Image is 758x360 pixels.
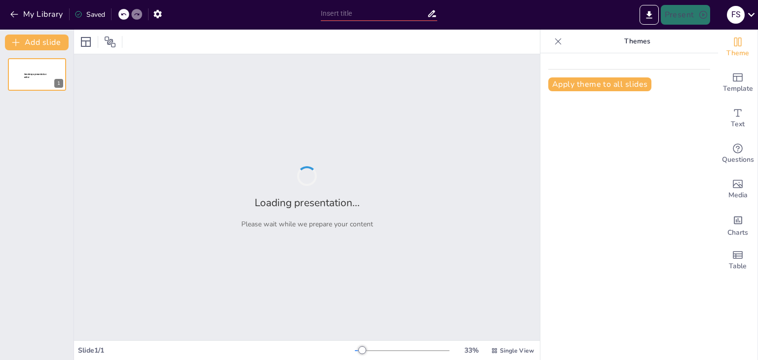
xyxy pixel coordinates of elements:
div: Add images, graphics, shapes or video [718,172,758,207]
span: Table [729,261,747,272]
div: Slide 1 / 1 [78,346,355,355]
button: Present [661,5,710,25]
div: Add a table [718,243,758,278]
div: 1 [8,58,66,91]
div: F S [727,6,745,24]
span: Text [731,119,745,130]
div: Add text boxes [718,101,758,136]
button: My Library [7,6,67,22]
input: Insert title [321,6,427,21]
div: Add ready made slides [718,65,758,101]
span: Position [104,36,116,48]
div: Add charts and graphs [718,207,758,243]
div: Get real-time input from your audience [718,136,758,172]
button: Add slide [5,35,69,50]
div: Layout [78,34,94,50]
div: 33 % [459,346,483,355]
p: Themes [566,30,708,53]
span: Charts [727,227,748,238]
span: Sendsteps presentation editor [24,73,46,78]
div: 1 [54,79,63,88]
span: Media [728,190,748,201]
div: Change the overall theme [718,30,758,65]
div: Saved [75,10,105,19]
span: Theme [726,48,749,59]
span: Questions [722,154,754,165]
button: Apply theme to all slides [548,77,651,91]
span: Single View [500,347,534,355]
button: F S [727,5,745,25]
p: Please wait while we prepare your content [241,219,373,229]
button: Export to PowerPoint [640,5,659,25]
h2: Loading presentation... [255,196,360,210]
span: Template [723,83,753,94]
